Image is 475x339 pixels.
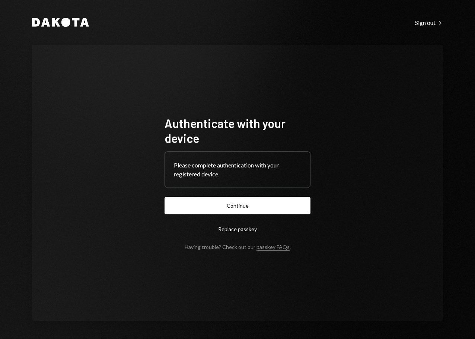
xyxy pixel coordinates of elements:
[256,244,290,251] a: passkey FAQs
[415,19,443,26] div: Sign out
[415,18,443,26] a: Sign out
[165,197,310,214] button: Continue
[165,116,310,145] h1: Authenticate with your device
[165,220,310,238] button: Replace passkey
[174,161,301,179] div: Please complete authentication with your registered device.
[185,244,291,250] div: Having trouble? Check out our .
